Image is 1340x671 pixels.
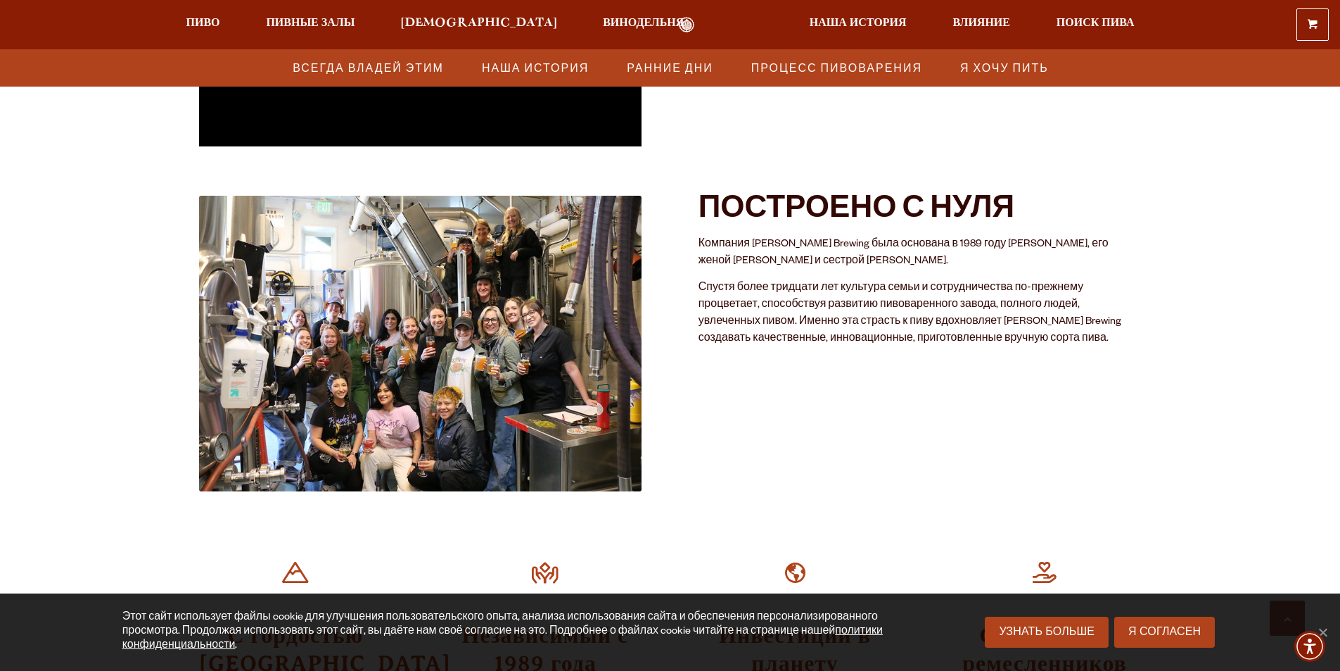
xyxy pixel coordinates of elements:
a: Пиво [177,17,229,33]
font: Процесс пивоварения [751,65,922,76]
font: Ранние дни [627,65,713,76]
a: Винодельня [594,17,693,33]
font: Узнать больше [999,625,1095,638]
a: Я хочу пить [952,58,1056,78]
a: Всегда владей этим [284,58,451,78]
font: Компания [PERSON_NAME] Brewing была основана в 1989 году [PERSON_NAME], его женой [PERSON_NAME] и... [698,239,1109,268]
font: Наша история [482,65,589,76]
font: [DEMOGRAPHIC_DATA] [401,18,556,28]
a: Ранние дни [618,58,720,78]
font: Поиск пива [1057,18,1135,28]
font: Пивные залы [266,18,355,28]
font: Винодельня [603,18,684,28]
a: Пивные залы [257,17,364,33]
font: Всегда владей этим [293,65,444,76]
font: Наша история [810,18,907,28]
font: Я согласен [1128,625,1201,638]
a: Влияние [943,17,1019,33]
font: Я хочу пить [960,65,1049,76]
a: Наша история [800,17,916,33]
font: ПОСТРОЕНО С НУЛЯ [698,197,1015,228]
font: Спустя более тридцати лет культура семьи и сотрудничества по-прежнему процветает, способствуя раз... [698,283,1121,345]
font: Этот сайт использует файлы cookie для улучшения пользовательского опыта, анализа использования са... [122,613,878,638]
font: . [235,641,237,652]
a: Оделл Хоум [661,17,713,33]
a: Поиск пива [1047,17,1144,33]
a: [DEMOGRAPHIC_DATA] [392,17,566,33]
a: Я согласен [1114,617,1215,648]
div: Меню доступности [1294,631,1325,662]
a: Наша история [473,58,596,78]
a: Процесс пивоварения [743,58,929,78]
font: Влияние [952,18,1010,28]
img: 54348824830_b50c9cb262_c [199,196,642,491]
font: Пиво [186,18,220,28]
a: Узнать больше [985,617,1109,648]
